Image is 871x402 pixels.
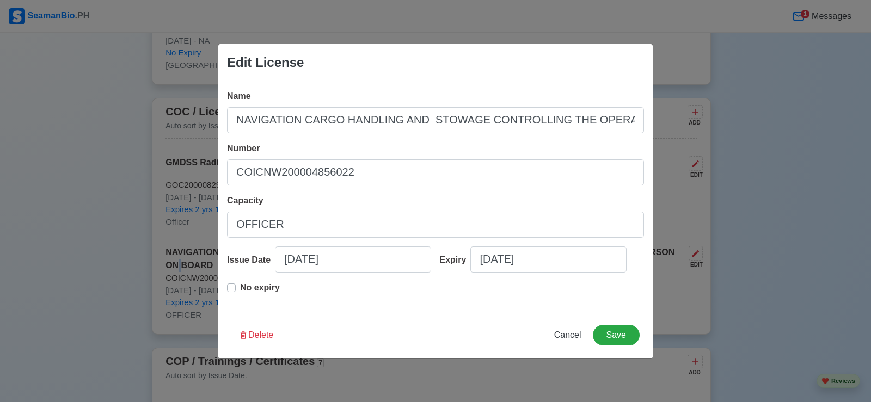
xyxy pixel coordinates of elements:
div: Expiry [440,253,471,267]
p: No expiry [240,281,280,294]
span: Number [227,144,260,153]
input: Ex: National Certificate of Competency [227,107,644,133]
span: Cancel [554,330,581,339]
span: Name [227,91,251,101]
div: Issue Date [227,253,275,267]
button: Save [593,325,640,345]
div: Edit License [227,53,304,72]
button: Delete [231,325,280,345]
input: Ex: Master [227,212,644,238]
button: Cancel [547,325,588,345]
span: Capacity [227,196,263,205]
input: Ex: EMM1234567890 [227,159,644,185]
